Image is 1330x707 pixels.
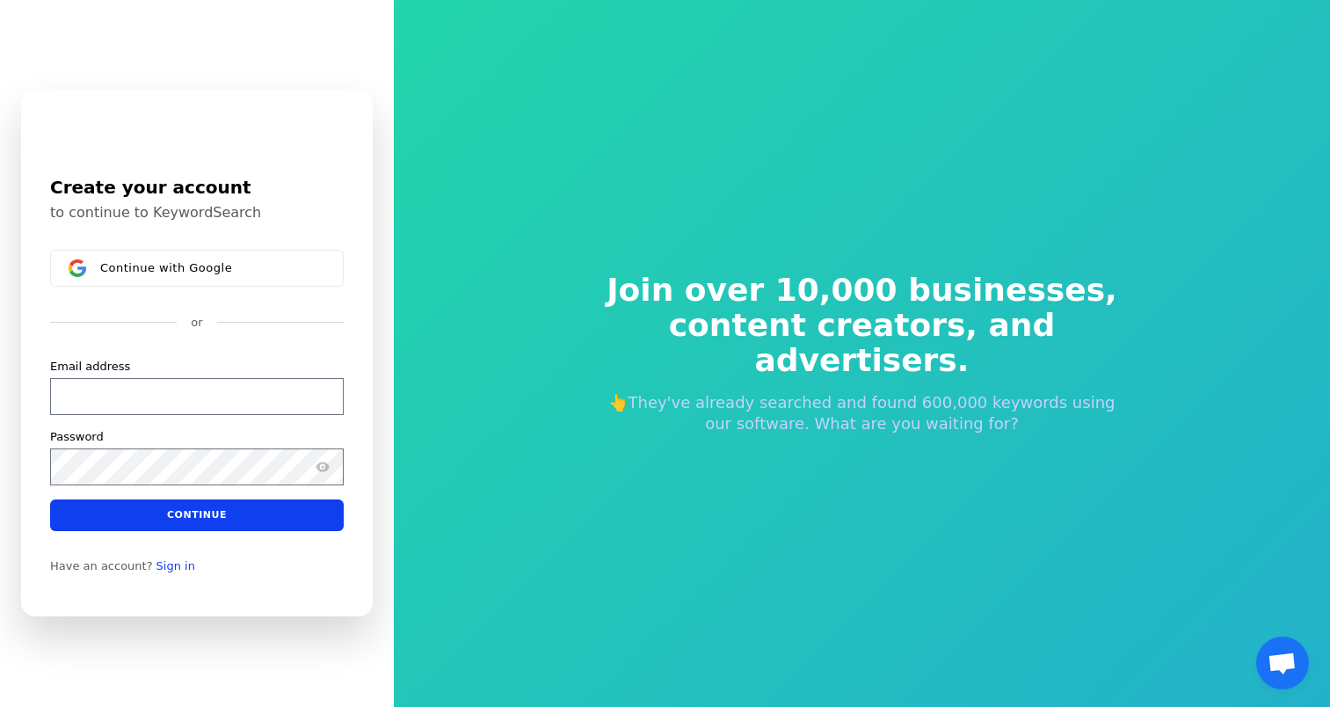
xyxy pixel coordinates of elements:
[595,392,1130,434] p: 👆They've already searched and found 600,000 keywords using our software. What are you waiting for?
[50,429,104,445] label: Password
[312,456,333,477] button: Show password
[595,273,1130,308] span: Join over 10,000 businesses,
[50,204,344,222] p: to continue to KeywordSearch
[595,308,1130,378] span: content creators, and advertisers.
[191,315,202,331] p: or
[1256,637,1309,689] div: Aprire la chat
[50,174,344,200] h1: Create your account
[100,261,232,275] span: Continue with Google
[69,259,86,277] img: Sign in with Google
[50,499,344,531] button: Continue
[156,559,195,573] a: Sign in
[50,250,344,287] button: Sign in with GoogleContinue with Google
[50,559,153,573] span: Have an account?
[50,359,130,375] label: Email address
